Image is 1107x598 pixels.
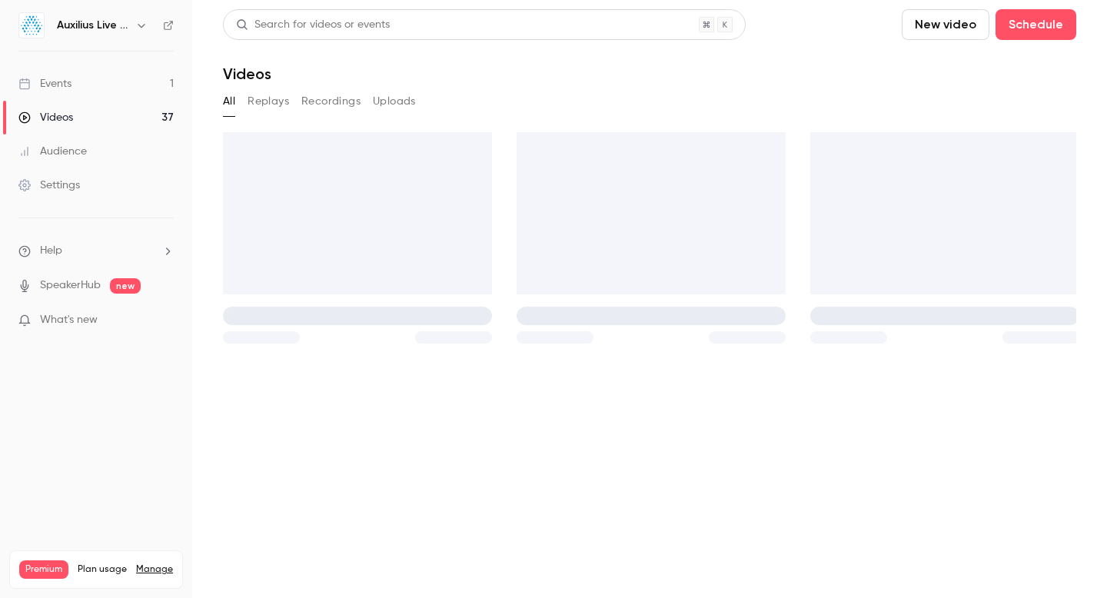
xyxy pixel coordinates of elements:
div: Audience [18,144,87,159]
span: What's new [40,312,98,328]
button: Recordings [301,89,361,114]
a: Manage [136,563,173,576]
h1: Videos [223,65,271,83]
button: Schedule [996,9,1076,40]
button: New video [902,9,989,40]
span: Premium [19,560,68,579]
button: All [223,89,235,114]
img: Auxilius Live Sessions [19,13,44,38]
span: Plan usage [78,563,127,576]
div: Videos [18,110,73,125]
div: Events [18,76,71,91]
a: SpeakerHub [40,277,101,294]
span: new [110,278,141,294]
h6: Auxilius Live Sessions [57,18,129,33]
span: Help [40,243,62,259]
button: Replays [248,89,289,114]
button: Uploads [373,89,416,114]
section: Videos [223,9,1076,589]
iframe: Noticeable Trigger [155,314,174,327]
div: Search for videos or events [236,17,390,33]
div: Settings [18,178,80,193]
li: help-dropdown-opener [18,243,174,259]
